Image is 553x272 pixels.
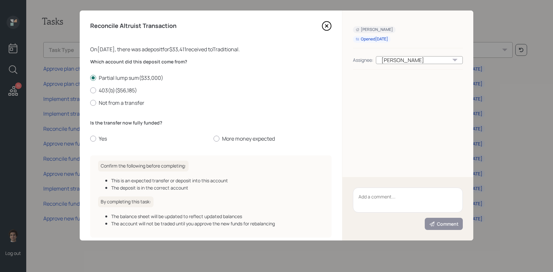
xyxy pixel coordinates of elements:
button: Comment [425,218,463,230]
div: Comment [429,221,459,227]
h6: By completing this task: [98,196,154,207]
div: This is an expected transfer or deposit into this account [111,177,324,184]
label: Is the transfer now fully funded? [90,120,332,126]
div: Assignee: [353,57,373,63]
label: Not from a transfer [90,99,332,106]
label: Partial lump sum ( $33,000 ) [90,74,332,81]
label: Which account did this deposit come from? [90,58,332,65]
h4: Reconcile Altruist Transaction [90,22,176,30]
div: [PERSON_NAME] [356,27,393,33]
div: On [DATE] , there was a deposit for $33,411 received to Traditional . [90,45,332,53]
div: The balance sheet will be updated to reflect updated balances [111,213,324,220]
label: More money expected [214,135,332,142]
label: Yes [90,135,208,142]
h6: Confirm the following before completing: [98,161,189,171]
div: The account will not be traded until you approve the new funds for rebalancing [111,220,324,227]
div: [PERSON_NAME] [376,56,463,64]
label: 403(b) ( $56,185 ) [90,87,332,94]
div: The deposit is in the correct account [111,184,324,191]
div: Opened [DATE] [356,36,388,42]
